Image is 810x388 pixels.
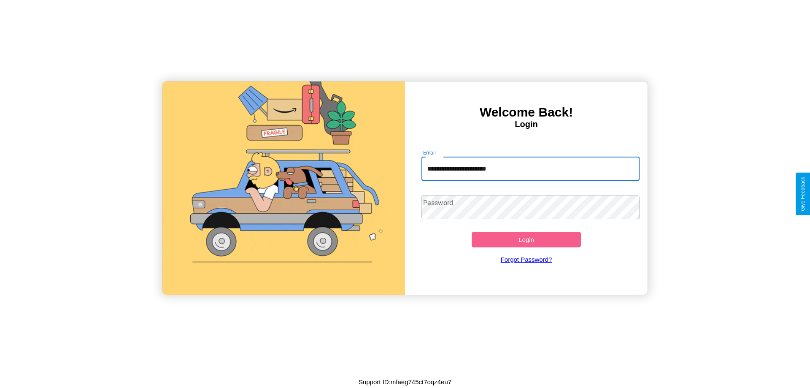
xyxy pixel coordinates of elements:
[162,81,405,295] img: gif
[359,376,451,388] p: Support ID: mfaeg745ct7oqz4eu7
[405,119,648,129] h4: Login
[472,232,581,247] button: Login
[417,247,636,271] a: Forgot Password?
[405,105,648,119] h3: Welcome Back!
[800,177,806,211] div: Give Feedback
[423,149,436,156] label: Email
